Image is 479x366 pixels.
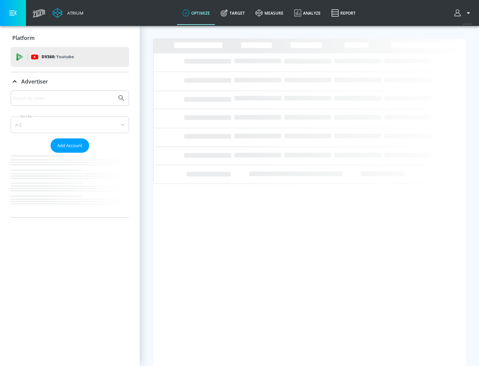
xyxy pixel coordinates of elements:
[11,29,129,47] div: Platform
[215,1,250,25] a: Target
[12,34,35,42] p: Platform
[11,72,129,91] div: Advertiser
[326,1,361,25] a: Report
[65,10,83,16] div: Atrium
[289,1,326,25] a: Analyze
[11,116,129,133] div: A-Z
[53,8,83,18] a: Atrium
[42,53,74,61] p: DV360:
[21,78,48,85] p: Advertiser
[11,47,129,67] div: DV360: Youtube
[19,114,33,118] label: Sort By
[250,1,289,25] a: measure
[13,94,114,102] input: Search by name
[57,142,82,149] span: Add Account
[177,1,215,25] a: optimize
[463,22,472,26] span: v 4.22.2
[56,53,74,60] p: Youtube
[11,153,129,217] nav: list of Advertiser
[51,138,89,153] button: Add Account
[11,91,129,217] div: Advertiser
